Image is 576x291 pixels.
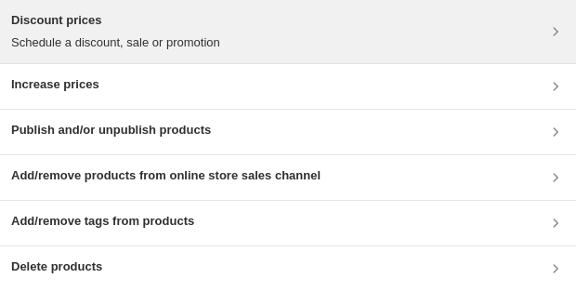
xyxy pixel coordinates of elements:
[11,11,220,30] h3: Discount prices
[11,258,102,276] h3: Delete products
[11,121,211,139] h3: Publish and/or unpublish products
[11,33,220,52] p: Schedule a discount, sale or promotion
[11,75,99,94] h3: Increase prices
[11,166,321,185] h3: Add/remove products from online store sales channel
[11,212,194,231] h3: Add/remove tags from products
